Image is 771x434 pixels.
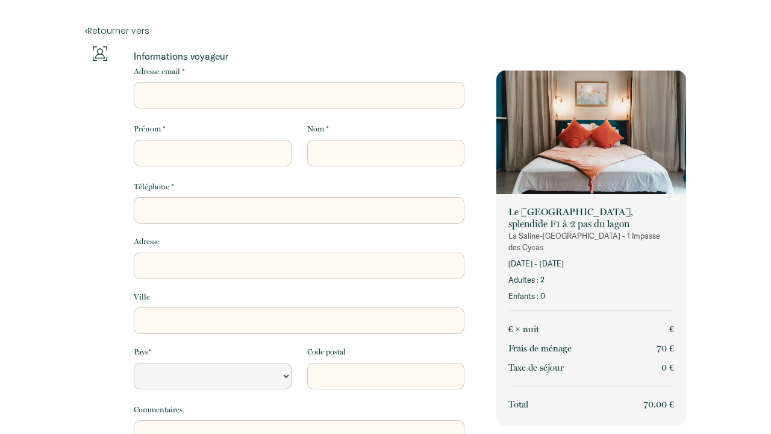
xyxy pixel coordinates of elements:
[307,123,329,135] label: Nom *
[508,341,572,356] p: Frais de ménage
[134,346,151,358] label: Pays
[85,24,686,37] a: Retourner vers
[134,181,174,193] label: Téléphone *
[508,258,674,269] p: [DATE] - [DATE]
[508,206,674,230] p: Le [GEOGRAPHIC_DATA], splendide F1 à 2 pas du lagon
[496,71,686,197] img: rental-image
[134,66,185,78] label: Adresse email *
[508,274,674,286] p: Adultes : 2
[508,322,539,336] p: € × nuit
[134,291,150,303] label: Ville
[508,399,528,410] span: Total
[661,360,674,375] p: 0 €
[93,46,107,61] img: guests-info
[643,399,674,410] span: 70.00 €
[307,346,346,358] label: Code postal
[508,230,674,253] p: La Saline-[GEOGRAPHIC_DATA] - 1 Impasse des Cycas
[134,363,291,389] select: Default select example
[508,360,564,375] p: Taxe de séjour
[134,236,160,248] label: Adresse
[134,50,464,62] p: Informations voyageur
[134,123,166,135] label: Prénom *
[508,291,674,302] p: Enfants : 0
[134,404,183,416] label: Commentaires
[657,341,674,356] p: 70 €
[669,322,674,336] p: €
